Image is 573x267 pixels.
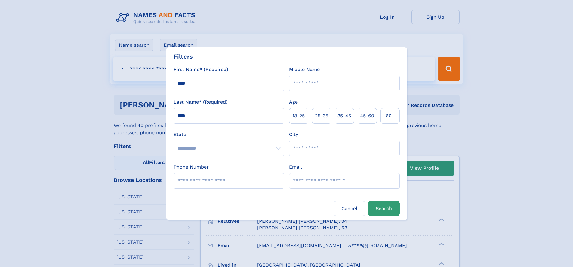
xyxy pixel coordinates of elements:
label: Last Name* (Required) [174,98,228,106]
span: 35‑45 [337,112,351,120]
label: State [174,131,284,138]
label: Email [289,163,302,171]
label: Age [289,98,298,106]
label: Cancel [334,201,365,216]
label: City [289,131,298,138]
label: Middle Name [289,66,320,73]
span: 60+ [386,112,395,120]
label: First Name* (Required) [174,66,228,73]
span: 45‑60 [360,112,374,120]
span: 25‑35 [315,112,328,120]
div: Filters [174,52,193,61]
button: Search [368,201,400,216]
span: 18‑25 [292,112,305,120]
label: Phone Number [174,163,209,171]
